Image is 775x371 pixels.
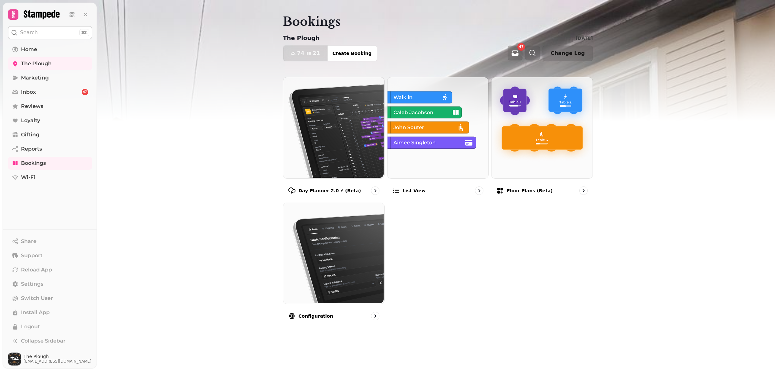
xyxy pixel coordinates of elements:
p: The Plough [283,34,320,43]
p: Configuration [298,313,333,319]
button: Support [8,249,92,262]
a: Loyalty [8,114,92,127]
button: Collapse Sidebar [8,334,92,347]
button: User avatarThe Plough[EMAIL_ADDRESS][DOMAIN_NAME] [8,353,92,366]
span: Home [21,46,37,53]
span: Change Log [551,51,585,56]
span: Reports [21,145,42,153]
a: Reports [8,143,92,155]
img: List view [387,77,488,178]
p: Day Planner 2.0 ⚡ (Beta) [298,187,361,194]
span: 74 [297,51,304,56]
a: Reviews [8,100,92,113]
span: Inbox [21,88,36,96]
div: ⌘K [79,29,89,36]
p: List view [403,187,426,194]
span: Settings [21,280,43,288]
span: Loyalty [21,117,40,124]
span: Marketing [21,74,49,82]
button: Share [8,235,92,248]
svg: go to [372,313,378,319]
button: Search⌘K [8,26,92,39]
span: The Plough [21,60,52,68]
span: Wi-Fi [21,174,35,181]
span: Switch User [21,294,53,302]
span: [EMAIL_ADDRESS][DOMAIN_NAME] [24,359,91,364]
a: The Plough [8,57,92,70]
span: Bookings [21,159,46,167]
span: Logout [21,323,40,331]
span: 21 [313,51,320,56]
p: Search [20,29,38,37]
a: Inbox47 [8,86,92,99]
img: User avatar [8,353,21,366]
svg: go to [580,187,587,194]
button: Create Booking [327,46,377,61]
span: The Plough [24,354,91,359]
p: Floor Plans (beta) [507,187,553,194]
span: Gifting [21,131,39,139]
svg: go to [372,187,378,194]
img: Floor Plans (beta) [491,77,592,178]
span: 47 [83,90,87,94]
span: Share [21,238,36,245]
a: Day Planner 2.0 ⚡ (Beta)Day Planner 2.0 ⚡ (Beta) [283,77,385,200]
p: [DATE] [576,35,593,41]
button: Logout [8,320,92,333]
span: Support [21,252,43,260]
a: Floor Plans (beta)Floor Plans (beta) [491,77,593,200]
span: Reviews [21,102,43,110]
a: List viewList view [387,77,489,200]
a: Marketing [8,71,92,84]
span: 47 [519,45,523,48]
span: Collapse Sidebar [21,337,66,345]
button: Change Log [542,46,593,61]
button: 7421 [283,46,328,61]
svg: go to [476,187,482,194]
img: Configuration [283,202,384,303]
span: Install App [21,309,50,316]
a: Gifting [8,128,92,141]
span: Create Booking [333,51,372,56]
span: Reload App [21,266,52,274]
button: Install App [8,306,92,319]
a: ConfigurationConfiguration [283,203,385,326]
a: Bookings [8,157,92,170]
button: Reload App [8,263,92,276]
button: Switch User [8,292,92,305]
a: Home [8,43,92,56]
a: Settings [8,278,92,291]
a: Wi-Fi [8,171,92,184]
img: Day Planner 2.0 ⚡ (Beta) [283,77,384,178]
